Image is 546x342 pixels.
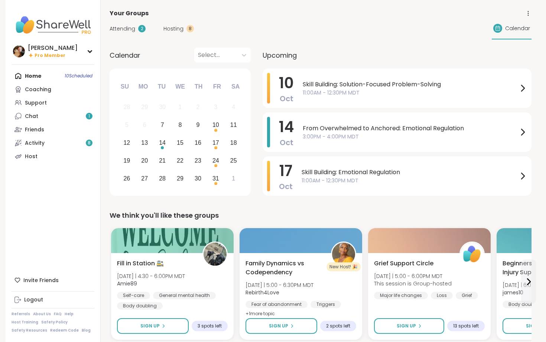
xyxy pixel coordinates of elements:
[12,109,94,123] a: Chat1
[82,328,91,333] a: Blog
[123,138,130,148] div: 12
[227,79,244,95] div: Sa
[123,156,130,166] div: 19
[172,170,188,186] div: Choose Wednesday, October 29th, 2025
[208,153,224,169] div: Choose Friday, October 24th, 2025
[110,50,140,60] span: Calendar
[117,280,137,287] b: Amie89
[526,323,545,329] span: Sign Up
[208,135,224,151] div: Choose Friday, October 17th, 2025
[225,117,241,133] div: Choose Saturday, October 11th, 2025
[246,259,323,277] span: Family Dynamics vs Codependency
[172,135,188,151] div: Choose Wednesday, October 15th, 2025
[179,120,182,130] div: 8
[326,323,350,329] span: 2 spots left
[141,138,148,148] div: 13
[172,99,188,115] div: Not available Wednesday, October 1st, 2025
[110,210,532,221] div: We think you'll like these groups
[177,173,183,183] div: 29
[12,320,38,325] a: Host Training
[456,292,478,299] div: Grief
[123,173,130,183] div: 26
[35,52,65,59] span: Pro Member
[25,153,38,160] div: Host
[12,12,94,38] img: ShareWell Nav Logo
[117,272,185,280] span: [DATE] | 4:30 - 6:00PM MDT
[25,99,47,107] div: Support
[137,153,153,169] div: Choose Monday, October 20th, 2025
[230,120,237,130] div: 11
[246,281,313,289] span: [DATE] | 5:00 - 6:30PM MDT
[117,292,150,299] div: Self-care
[332,243,355,266] img: Rebirth4Love
[190,153,206,169] div: Choose Thursday, October 23rd, 2025
[212,156,219,166] div: 24
[41,320,68,325] a: Safety Policy
[302,168,518,177] span: Skill Building: Emotional Regulation
[311,301,341,308] div: Triggers
[374,280,452,287] span: This session is Group-hosted
[374,292,428,299] div: Major life changes
[141,156,148,166] div: 20
[13,45,25,57] img: LuAnn
[190,99,206,115] div: Not available Thursday, October 2nd, 2025
[204,243,227,266] img: Amie89
[135,79,151,95] div: Mo
[155,99,170,115] div: Not available Tuesday, September 30th, 2025
[195,173,201,183] div: 30
[246,318,317,334] button: Sign Up
[303,133,518,141] span: 3:00PM - 4:00PM MDT
[12,96,94,109] a: Support
[303,80,518,89] span: Skill Building: Solution-Focused Problem-Solving
[172,79,188,95] div: We
[195,138,201,148] div: 16
[87,87,93,93] iframe: Spotlight
[431,292,453,299] div: Loss
[225,99,241,115] div: Not available Saturday, October 4th, 2025
[28,44,78,52] div: [PERSON_NAME]
[280,137,293,148] span: Oct
[230,156,237,166] div: 25
[140,323,160,329] span: Sign Up
[190,135,206,151] div: Choose Thursday, October 16th, 2025
[25,113,38,120] div: Chat
[453,323,479,329] span: 13 spots left
[153,292,216,299] div: General mental health
[159,102,166,112] div: 30
[212,173,219,183] div: 31
[155,153,170,169] div: Choose Tuesday, October 21st, 2025
[225,153,241,169] div: Choose Saturday, October 25th, 2025
[225,170,241,186] div: Choose Saturday, November 1st, 2025
[302,177,518,185] span: 11:00AM - 12:30PM MDT
[232,102,235,112] div: 4
[12,150,94,163] a: Host
[246,289,279,296] b: Rebirth4Love
[119,170,135,186] div: Choose Sunday, October 26th, 2025
[24,296,43,304] div: Logout
[191,79,207,95] div: Th
[505,25,530,32] span: Calendar
[117,79,133,95] div: Su
[117,259,164,268] span: Fill in Station 🚉
[209,79,225,95] div: Fr
[88,140,91,146] span: 8
[12,274,94,287] div: Invite Friends
[179,102,182,112] div: 1
[65,311,74,317] a: Help
[172,117,188,133] div: Choose Wednesday, October 8th, 2025
[208,117,224,133] div: Choose Friday, October 10th, 2025
[143,120,146,130] div: 6
[25,126,44,134] div: Friends
[208,99,224,115] div: Not available Friday, October 3rd, 2025
[12,311,30,317] a: Referrals
[119,135,135,151] div: Choose Sunday, October 12th, 2025
[110,25,135,33] span: Attending
[54,311,62,317] a: FAQ
[137,135,153,151] div: Choose Monday, October 13th, 2025
[12,136,94,150] a: Activity8
[172,153,188,169] div: Choose Wednesday, October 22nd, 2025
[159,156,166,166] div: 21
[186,25,194,32] div: 8
[125,120,129,130] div: 5
[33,311,51,317] a: About Us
